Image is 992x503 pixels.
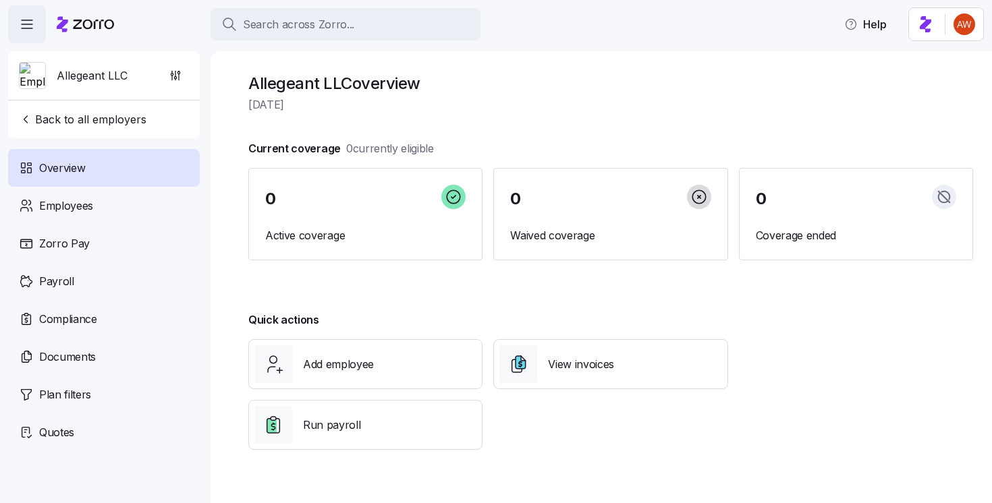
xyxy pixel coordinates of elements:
a: Employees [8,187,200,225]
span: Search across Zorro... [243,16,354,33]
a: Documents [8,338,200,376]
a: Compliance [8,300,200,338]
span: Plan filters [39,386,91,403]
a: Payroll [8,262,200,300]
span: Run payroll [303,417,360,434]
span: Waived coverage [510,227,711,244]
span: 0 [265,191,276,207]
a: Quotes [8,413,200,451]
h1: Allegeant LLC overview [248,73,973,94]
span: Quotes [39,424,74,441]
img: Employer logo [20,63,45,90]
span: View invoices [548,356,614,373]
span: Compliance [39,311,97,328]
span: [DATE] [248,96,973,113]
span: Payroll [39,273,74,290]
button: Back to all employers [13,106,152,133]
span: Active coverage [265,227,466,244]
span: 0 [510,191,521,207]
span: Employees [39,198,93,214]
span: Help [844,16,887,32]
a: Overview [8,149,200,187]
span: Add employee [303,356,374,373]
span: Coverage ended [756,227,956,244]
span: 0 [756,191,767,207]
span: Allegeant LLC [57,67,128,84]
span: Zorro Pay [39,235,90,252]
span: Current coverage [248,140,434,157]
span: Overview [39,160,85,177]
span: Documents [39,349,96,365]
span: 0 currently eligible [346,140,434,157]
a: Zorro Pay [8,225,200,262]
img: 3c671664b44671044fa8929adf5007c6 [954,13,975,35]
span: Quick actions [248,312,319,328]
button: Search across Zorro... [211,8,480,40]
button: Help [833,11,898,38]
a: Plan filters [8,376,200,413]
span: Back to all employers [19,111,146,127]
